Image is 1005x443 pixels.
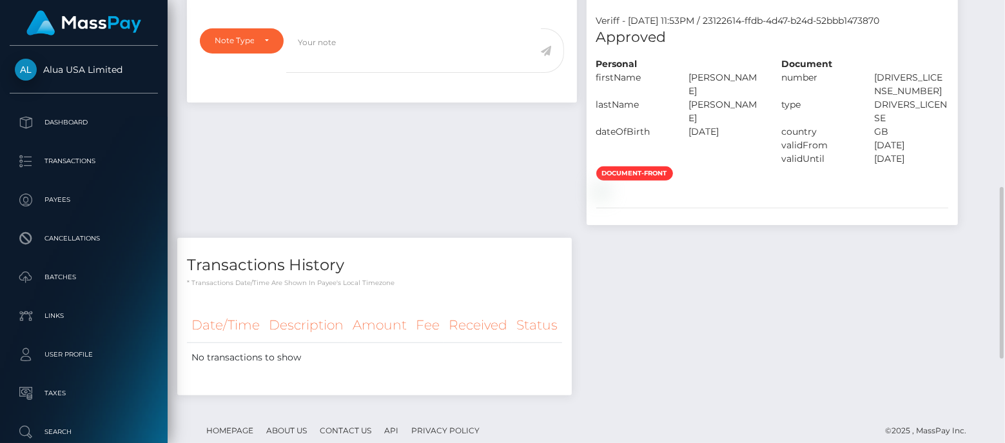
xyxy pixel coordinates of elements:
[772,152,865,166] div: validUntil
[15,422,153,442] p: Search
[679,71,772,98] div: [PERSON_NAME]
[187,308,264,343] th: Date/Time
[679,125,772,139] div: [DATE]
[596,166,673,181] span: document-front
[772,98,865,125] div: type
[10,300,158,332] a: Links
[315,420,376,440] a: Contact Us
[587,14,958,28] div: Veriff - [DATE] 11:53PM / 23122614-ffdb-4d47-b24d-52bbb1473870
[15,345,153,364] p: User Profile
[215,35,254,46] div: Note Type
[187,278,562,288] p: * Transactions date/time are shown in payee's local timezone
[201,420,259,440] a: Homepage
[15,306,153,326] p: Links
[782,58,833,70] strong: Document
[865,139,958,152] div: [DATE]
[10,222,158,255] a: Cancellations
[26,10,141,35] img: MassPay Logo
[587,71,679,98] div: firstName
[587,98,679,125] div: lastName
[15,268,153,287] p: Batches
[15,384,153,403] p: Taxes
[596,28,948,48] h5: Approved
[379,420,404,440] a: API
[444,308,512,343] th: Received
[865,152,958,166] div: [DATE]
[261,420,312,440] a: About Us
[596,58,638,70] strong: Personal
[772,139,865,152] div: validFrom
[10,145,158,177] a: Transactions
[10,261,158,293] a: Batches
[15,229,153,248] p: Cancellations
[772,71,865,98] div: number
[587,125,679,139] div: dateOfBirth
[200,28,284,53] button: Note Type
[10,377,158,409] a: Taxes
[596,186,607,196] img: 019f6ee9-8717-42c5-9b8f-29e5f9f233b6
[10,64,158,75] span: Alua USA Limited
[15,190,153,210] p: Payees
[512,308,562,343] th: Status
[187,254,562,277] h4: Transactions History
[10,339,158,371] a: User Profile
[679,98,772,125] div: [PERSON_NAME]
[187,343,562,373] td: No transactions to show
[15,152,153,171] p: Transactions
[264,308,348,343] th: Description
[10,106,158,139] a: Dashboard
[885,424,976,438] div: © 2025 , MassPay Inc.
[865,98,958,125] div: DRIVERS_LICENSE
[865,71,958,98] div: [DRIVERS_LICENSE_NUMBER]
[348,308,411,343] th: Amount
[10,184,158,216] a: Payees
[411,308,444,343] th: Fee
[15,113,153,132] p: Dashboard
[865,125,958,139] div: GB
[406,420,485,440] a: Privacy Policy
[15,59,37,81] img: Alua USA Limited
[772,125,865,139] div: country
